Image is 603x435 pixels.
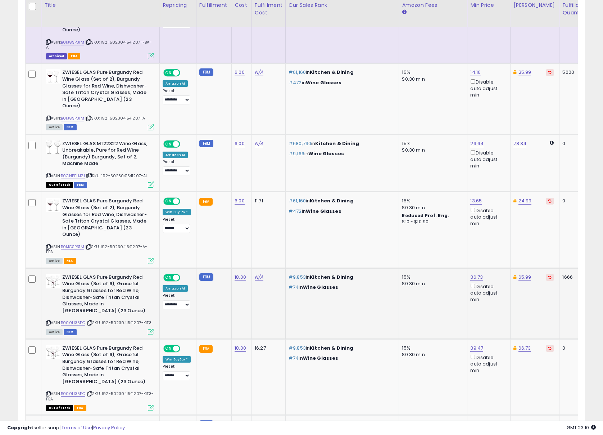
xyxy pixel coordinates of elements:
span: Wine Glasses [306,208,341,215]
span: #472 [289,208,302,215]
div: Preset: [163,364,191,380]
a: 6.00 [235,69,245,76]
div: $0.30 min [402,205,462,211]
div: Preset: [163,293,191,309]
a: 18.00 [235,345,246,352]
span: FBA [64,258,76,264]
div: $10 - $10.90 [402,219,462,225]
span: #9,853 [289,274,306,281]
span: | SKU: 192-5023041541207-FBA-A [46,39,152,50]
span: #680,730 [289,140,311,147]
a: 36.73 [470,274,483,281]
b: Reduced Prof. Rng. [402,212,449,219]
a: 66.73 [518,345,531,352]
div: 15% [402,140,462,147]
a: 14.16 [470,69,481,76]
span: FBA [68,53,80,59]
span: Kitchen & Dining [310,69,353,76]
div: Preset: [163,89,191,105]
div: ASIN: [46,140,154,187]
div: Amazon AI [163,285,188,292]
div: 15% [402,198,462,204]
a: N/A [255,140,263,147]
span: ON [164,141,173,147]
span: All listings currently available for purchase on Amazon [46,124,63,130]
a: 24.99 [518,197,532,205]
small: Amazon Fees. [402,9,406,15]
span: Wine Glasses [303,284,339,291]
div: 5000 [562,69,585,76]
div: Preset: [163,160,191,176]
small: FBA [199,345,213,353]
div: Min Price [470,1,507,9]
a: 65.99 [518,274,531,281]
span: FBM [64,124,77,130]
span: Wine Glasses [308,150,344,157]
a: 39.47 [470,345,483,352]
img: 41ivwe2RVOL._SL40_.jpg [46,274,60,288]
div: Disable auto adjust min [470,149,505,170]
span: Kitchen & Dining [310,197,353,204]
span: 2025-08-17 23:10 GMT [567,424,596,431]
div: ASIN: [46,69,154,129]
a: Privacy Policy [93,424,125,431]
div: 16.27 [255,345,280,351]
div: ASIN: [46,198,154,263]
div: Cur Sales Rank [289,1,396,9]
a: B000LI35EO [61,320,85,326]
img: 31o5REE7hNL._SL40_.jpg [46,69,60,84]
a: N/A [255,69,263,76]
div: 0 [562,345,585,351]
span: #61,160 [289,69,306,76]
a: 6.00 [235,197,245,205]
small: FBA [199,198,213,206]
div: Amazon AI [163,152,188,158]
span: OFF [179,345,191,351]
span: | SKU: 192-5023041541207-KIT3 [86,320,151,326]
div: Preset: [163,217,191,233]
b: ZWIESEL GLAS Pure Burgundy Red Wine Glass (Set of 2), Burgundy Glasses for Red Wine, Dishwasher-S... [62,69,150,111]
span: Kitchen & Dining [315,140,359,147]
div: 15% [402,274,462,281]
p: in [289,80,393,86]
p: in [289,345,393,351]
p: in [289,284,393,291]
span: #74 [289,355,299,362]
div: Title [44,1,157,9]
div: Disable auto adjust min [470,353,505,374]
div: Amazon Fees [402,1,464,9]
div: Repricing [163,1,193,9]
div: 15% [402,69,462,76]
div: Disable auto adjust min [470,78,505,99]
div: ASIN: [46,345,154,410]
a: Terms of Use [62,424,92,431]
div: ASIN: [46,274,154,334]
span: ON [164,345,173,351]
span: | SKU: 192-5023041541207-A1 [86,173,147,179]
div: $0.30 min [402,351,462,358]
div: Cost [235,1,249,9]
span: #9,166 [289,150,304,157]
img: 31qFv5bppCL._SL40_.jpg [46,140,60,154]
span: ON [164,198,173,205]
div: 11.71 [255,198,280,204]
span: FBM [64,329,77,335]
div: seller snap | | [7,425,125,431]
small: FBM [199,140,213,147]
a: 6.00 [235,140,245,147]
span: #74 [289,284,299,291]
a: 18.00 [235,274,246,281]
div: 0 [562,198,585,204]
div: Fulfillable Quantity [562,1,587,17]
small: FBM [199,273,213,281]
div: $0.30 min [402,76,462,82]
span: ON [164,70,173,76]
div: Win BuyBox * [163,356,191,363]
b: ZWIESEL GLAS Pure Burgundy Red Wine Glass (Set of 6), Graceful Burgundy Glasses for Red Wine, Dis... [62,274,150,316]
span: OFF [179,198,191,205]
small: FBM [199,68,213,76]
span: #61,160 [289,197,306,204]
span: ON [164,274,173,281]
div: Disable auto adjust min [470,206,505,227]
a: 13.65 [470,197,482,205]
